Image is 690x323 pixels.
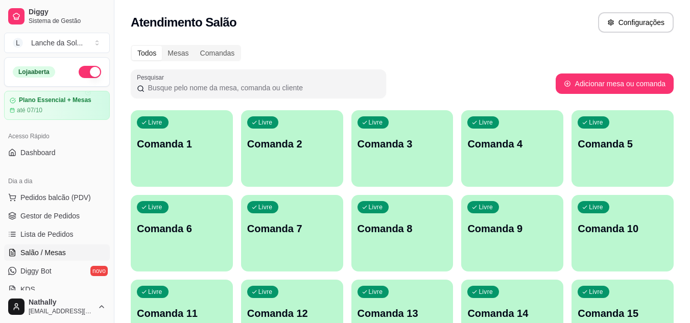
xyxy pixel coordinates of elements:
[20,147,56,158] span: Dashboard
[195,46,241,60] div: Comandas
[461,195,563,271] button: LivreComanda 9
[572,110,674,187] button: LivreComanda 5
[479,203,493,211] p: Livre
[137,137,227,151] p: Comanda 1
[131,195,233,271] button: LivreComanda 6
[4,33,110,53] button: Select a team
[589,118,603,127] p: Livre
[20,192,91,203] span: Pedidos balcão (PDV)
[4,91,110,120] a: Plano Essencial + Mesasaté 07/10
[4,144,110,161] a: Dashboard
[461,110,563,187] button: LivreComanda 4
[79,66,101,78] button: Alterar Status
[258,118,273,127] p: Livre
[137,306,227,320] p: Comanda 11
[4,244,110,261] a: Salão / Mesas
[4,4,110,29] a: DiggySistema de Gestão
[13,66,55,78] div: Loja aberta
[556,73,674,94] button: Adicionar mesa ou comanda
[137,221,227,236] p: Comanda 6
[578,137,668,151] p: Comanda 5
[131,14,236,31] h2: Atendimento Salão
[467,221,557,236] p: Comanda 9
[258,203,273,211] p: Livre
[4,226,110,242] a: Lista de Pedidos
[241,110,343,187] button: LivreComanda 2
[358,221,447,236] p: Comanda 8
[29,17,106,25] span: Sistema de Gestão
[4,294,110,319] button: Nathally[EMAIL_ADDRESS][DOMAIN_NAME]
[358,306,447,320] p: Comanda 13
[369,203,383,211] p: Livre
[369,288,383,296] p: Livre
[598,12,674,33] button: Configurações
[148,288,162,296] p: Livre
[479,118,493,127] p: Livre
[148,203,162,211] p: Livre
[131,110,233,187] button: LivreComanda 1
[29,298,93,307] span: Nathally
[467,306,557,320] p: Comanda 14
[589,288,603,296] p: Livre
[137,73,168,82] label: Pesquisar
[4,173,110,189] div: Dia a dia
[4,189,110,206] button: Pedidos balcão (PDV)
[132,46,162,60] div: Todos
[589,203,603,211] p: Livre
[20,284,35,294] span: KDS
[241,195,343,271] button: LivreComanda 7
[258,288,273,296] p: Livre
[467,137,557,151] p: Comanda 4
[4,208,110,224] a: Gestor de Pedidos
[20,266,52,276] span: Diggy Bot
[4,128,110,144] div: Acesso Rápido
[358,137,447,151] p: Comanda 3
[13,38,23,48] span: L
[162,46,194,60] div: Mesas
[479,288,493,296] p: Livre
[20,229,74,239] span: Lista de Pedidos
[29,8,106,17] span: Diggy
[247,221,337,236] p: Comanda 7
[578,221,668,236] p: Comanda 10
[4,281,110,297] a: KDS
[578,306,668,320] p: Comanda 15
[351,195,454,271] button: LivreComanda 8
[4,263,110,279] a: Diggy Botnovo
[572,195,674,271] button: LivreComanda 10
[351,110,454,187] button: LivreComanda 3
[148,118,162,127] p: Livre
[145,83,380,93] input: Pesquisar
[29,307,93,315] span: [EMAIL_ADDRESS][DOMAIN_NAME]
[247,137,337,151] p: Comanda 2
[17,106,42,114] article: até 07/10
[20,247,66,258] span: Salão / Mesas
[31,38,83,48] div: Lanche da Sol ...
[369,118,383,127] p: Livre
[20,211,80,221] span: Gestor de Pedidos
[247,306,337,320] p: Comanda 12
[19,96,91,104] article: Plano Essencial + Mesas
